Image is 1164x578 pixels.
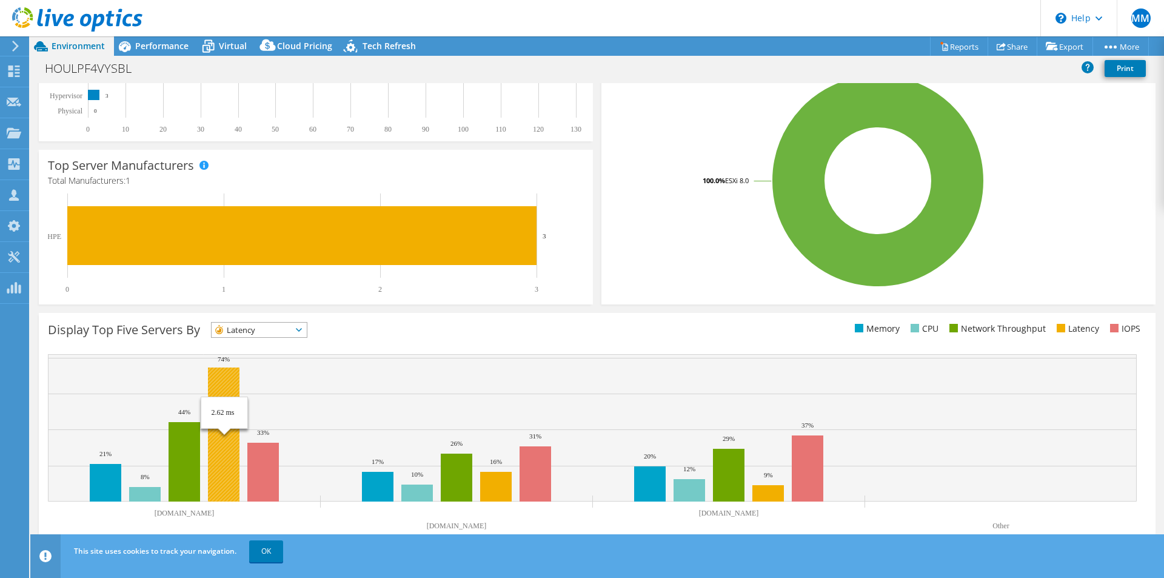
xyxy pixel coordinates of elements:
[222,285,226,294] text: 1
[65,285,69,294] text: 0
[535,285,538,294] text: 3
[249,540,283,562] a: OK
[363,40,416,52] span: Tech Refresh
[699,509,759,517] text: [DOMAIN_NAME]
[309,125,316,133] text: 60
[277,40,332,52] span: Cloud Pricing
[372,458,384,465] text: 17%
[1055,13,1066,24] svg: \n
[58,107,82,115] text: Physical
[272,125,279,133] text: 50
[99,450,112,457] text: 21%
[347,125,354,133] text: 70
[490,458,502,465] text: 16%
[683,465,695,472] text: 12%
[178,408,190,415] text: 44%
[458,125,469,133] text: 100
[543,232,546,240] text: 3
[219,40,247,52] span: Virtual
[50,92,82,100] text: Hypervisor
[946,322,1046,335] li: Network Throughput
[427,522,487,530] text: [DOMAIN_NAME]
[450,440,463,447] text: 26%
[1131,8,1151,28] span: MM
[930,37,988,56] a: Reports
[495,125,506,133] text: 110
[422,125,429,133] text: 90
[852,322,900,335] li: Memory
[992,522,1009,530] text: Other
[988,37,1037,56] a: Share
[39,62,150,75] h1: HOULPF4VYSBL
[105,93,109,99] text: 3
[86,125,90,133] text: 0
[378,285,382,294] text: 2
[235,125,242,133] text: 40
[212,323,292,337] span: Latency
[47,232,61,241] text: HPE
[94,108,97,114] text: 0
[801,422,814,429] text: 37%
[533,125,544,133] text: 120
[48,174,584,187] h4: Total Manufacturers:
[1037,37,1093,56] a: Export
[764,471,773,479] text: 9%
[159,125,167,133] text: 20
[1105,60,1146,77] a: Print
[125,175,130,186] span: 1
[384,125,392,133] text: 80
[122,125,129,133] text: 10
[52,40,105,52] span: Environment
[155,509,215,517] text: [DOMAIN_NAME]
[725,176,749,185] tspan: ESXi 8.0
[1092,37,1149,56] a: More
[908,322,938,335] li: CPU
[48,159,194,172] h3: Top Server Manufacturers
[644,452,656,460] text: 20%
[141,473,150,480] text: 8%
[74,546,236,556] span: This site uses cookies to track your navigation.
[529,432,541,440] text: 31%
[218,355,230,363] text: 74%
[1107,322,1140,335] li: IOPS
[197,125,204,133] text: 30
[723,435,735,442] text: 29%
[703,176,725,185] tspan: 100.0%
[257,429,269,436] text: 33%
[570,125,581,133] text: 130
[1054,322,1099,335] li: Latency
[411,471,423,478] text: 10%
[135,40,189,52] span: Performance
